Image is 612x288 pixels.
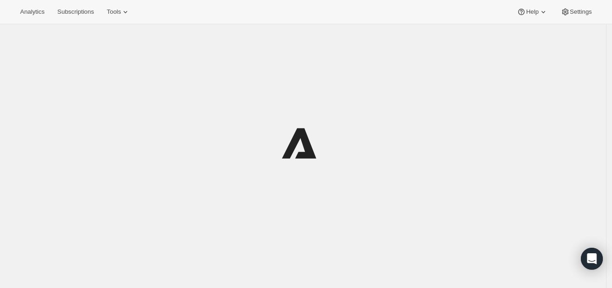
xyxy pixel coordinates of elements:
[20,8,44,16] span: Analytics
[107,8,121,16] span: Tools
[526,8,538,16] span: Help
[101,5,135,18] button: Tools
[570,8,592,16] span: Settings
[581,248,603,270] div: Open Intercom Messenger
[555,5,597,18] button: Settings
[52,5,99,18] button: Subscriptions
[511,5,553,18] button: Help
[15,5,50,18] button: Analytics
[57,8,94,16] span: Subscriptions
